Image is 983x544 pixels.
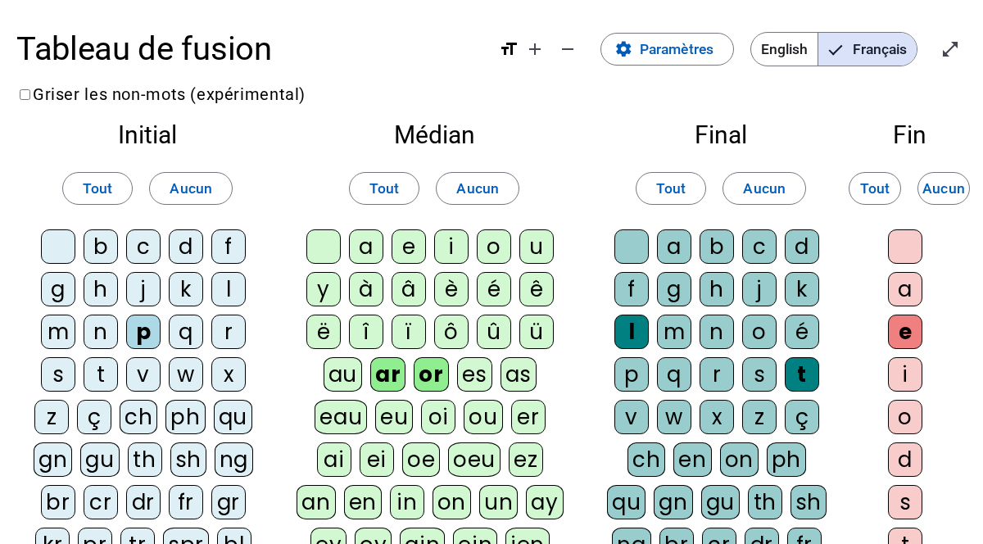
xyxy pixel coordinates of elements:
[165,400,205,434] div: ph
[888,315,922,349] div: e
[614,400,649,434] div: v
[448,442,501,477] div: oeu
[888,357,922,392] div: i
[211,485,246,519] div: gr
[849,172,901,205] button: Tout
[657,229,691,264] div: a
[402,442,440,477] div: oe
[501,357,537,392] div: as
[215,442,253,477] div: ng
[519,272,554,306] div: ê
[700,400,734,434] div: x
[83,176,112,201] span: Tout
[742,315,777,349] div: o
[170,176,212,201] span: Aucun
[785,315,819,349] div: é
[509,442,543,477] div: ez
[126,357,161,392] div: v
[477,315,511,349] div: û
[414,357,448,392] div: or
[742,229,777,264] div: c
[511,400,546,434] div: er
[84,357,118,392] div: t
[84,485,118,519] div: cr
[211,272,246,306] div: l
[519,315,554,349] div: ü
[785,272,819,306] div: k
[519,229,554,264] div: u
[41,357,75,392] div: s
[16,84,306,104] label: Griser les non-mots (expérimental)
[700,357,734,392] div: r
[940,39,960,59] mat-icon: open_in_full
[390,485,424,519] div: in
[499,39,519,59] mat-icon: format_size
[700,315,734,349] div: n
[349,272,383,306] div: à
[657,315,691,349] div: m
[169,357,203,392] div: w
[41,272,75,306] div: g
[33,123,262,147] h2: Initial
[785,229,819,264] div: d
[297,485,335,519] div: an
[349,315,383,349] div: î
[614,272,649,306] div: f
[479,485,518,519] div: un
[34,400,69,434] div: z
[169,229,203,264] div: d
[922,176,965,201] span: Aucun
[434,315,469,349] div: ô
[627,442,665,477] div: ch
[349,172,419,205] button: Tout
[888,400,922,434] div: o
[888,442,922,477] div: d
[20,89,30,100] input: Griser les non-mots (expérimental)
[457,357,492,392] div: es
[434,272,469,306] div: è
[370,357,405,392] div: ar
[84,229,118,264] div: b
[551,33,584,66] button: Diminuer la taille de la police
[934,33,967,66] button: Entrer en plein écran
[84,272,118,306] div: h
[126,485,161,519] div: dr
[640,37,713,61] span: Paramètres
[456,176,499,201] span: Aucun
[436,172,519,205] button: Aucun
[80,442,119,477] div: gu
[720,442,759,477] div: on
[606,123,836,147] h2: Final
[421,400,455,434] div: oi
[41,315,75,349] div: m
[751,33,818,66] span: English
[16,16,482,82] h1: Tableau de fusion
[701,485,740,519] div: gu
[306,315,341,349] div: ë
[369,176,399,201] span: Tout
[295,123,573,147] h2: Médian
[558,39,578,59] mat-icon: remove
[767,442,806,477] div: ph
[750,32,917,66] mat-button-toggle-group: Language selection
[723,172,806,205] button: Aucun
[477,229,511,264] div: o
[656,176,686,201] span: Tout
[600,33,734,66] button: Paramètres
[62,172,133,205] button: Tout
[360,442,394,477] div: ei
[785,357,819,392] div: t
[636,172,706,205] button: Tout
[169,315,203,349] div: q
[742,357,777,392] div: s
[349,229,383,264] div: a
[306,272,341,306] div: y
[657,357,691,392] div: q
[525,39,545,59] mat-icon: add
[868,123,950,147] h2: Fin
[526,485,563,519] div: ay
[315,400,367,434] div: eau
[149,172,233,205] button: Aucun
[214,400,252,434] div: qu
[126,315,161,349] div: p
